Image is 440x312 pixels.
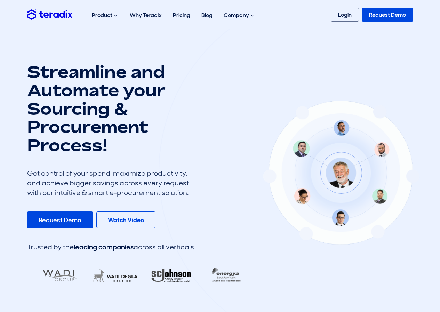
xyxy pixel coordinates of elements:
a: Blog [196,4,218,26]
a: Watch Video [96,211,155,228]
div: Trusted by the across all verticals [27,242,194,252]
img: Teradix logo [27,9,72,19]
div: Get control of your spend, maximize productivity, and achieve bigger savings across every request... [27,168,194,198]
span: leading companies [74,242,134,251]
a: Request Demo [362,8,413,22]
div: Company [218,4,261,26]
img: LifeMakers [87,264,144,287]
div: Product [86,4,124,26]
h1: Streamline and Automate your Sourcing & Procurement Process! [27,63,194,154]
a: Pricing [167,4,196,26]
a: Request Demo [27,211,93,228]
b: Watch Video [108,216,144,224]
a: Login [331,8,359,22]
a: Why Teradix [124,4,167,26]
img: RA [143,264,199,287]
